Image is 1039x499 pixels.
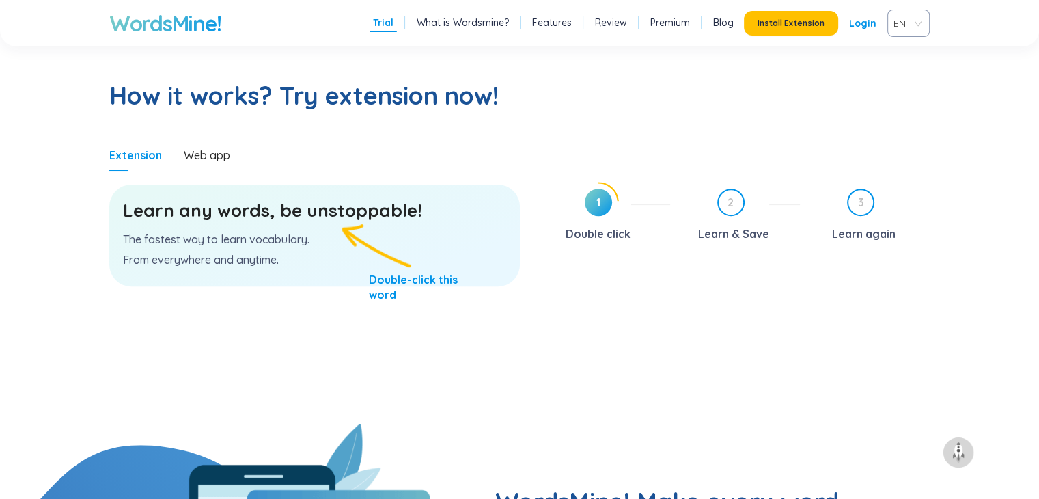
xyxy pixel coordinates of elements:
div: Extension [109,148,162,163]
div: 3Learn again [811,189,930,245]
span: 3 [848,190,873,215]
div: Learn & Save [698,223,769,245]
p: The fastest way to learn vocabulary. [123,232,506,247]
span: 1 [585,189,612,216]
a: Premium [650,16,690,29]
a: What is Wordsmine? [417,16,509,29]
div: 1Double click [540,189,670,245]
a: Blog [713,16,734,29]
img: to top [947,442,969,463]
a: Features [532,16,572,29]
a: Login [849,11,876,36]
div: Double click [566,223,631,245]
p: From everywhere and anytime. [123,252,506,267]
div: 2Learn & Save [681,189,800,245]
a: Trial [373,16,393,29]
a: WordsMine! [109,10,221,37]
span: Install Extension [758,18,825,29]
button: Install Extension [744,11,838,36]
a: Review [595,16,627,29]
span: VIE [893,13,918,33]
span: 2 [719,190,743,215]
h2: How it works? Try extension now! [109,79,930,112]
div: Web app [184,148,230,163]
div: Learn again [831,223,895,245]
h3: Learn any words, be unstoppable! [123,198,506,223]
